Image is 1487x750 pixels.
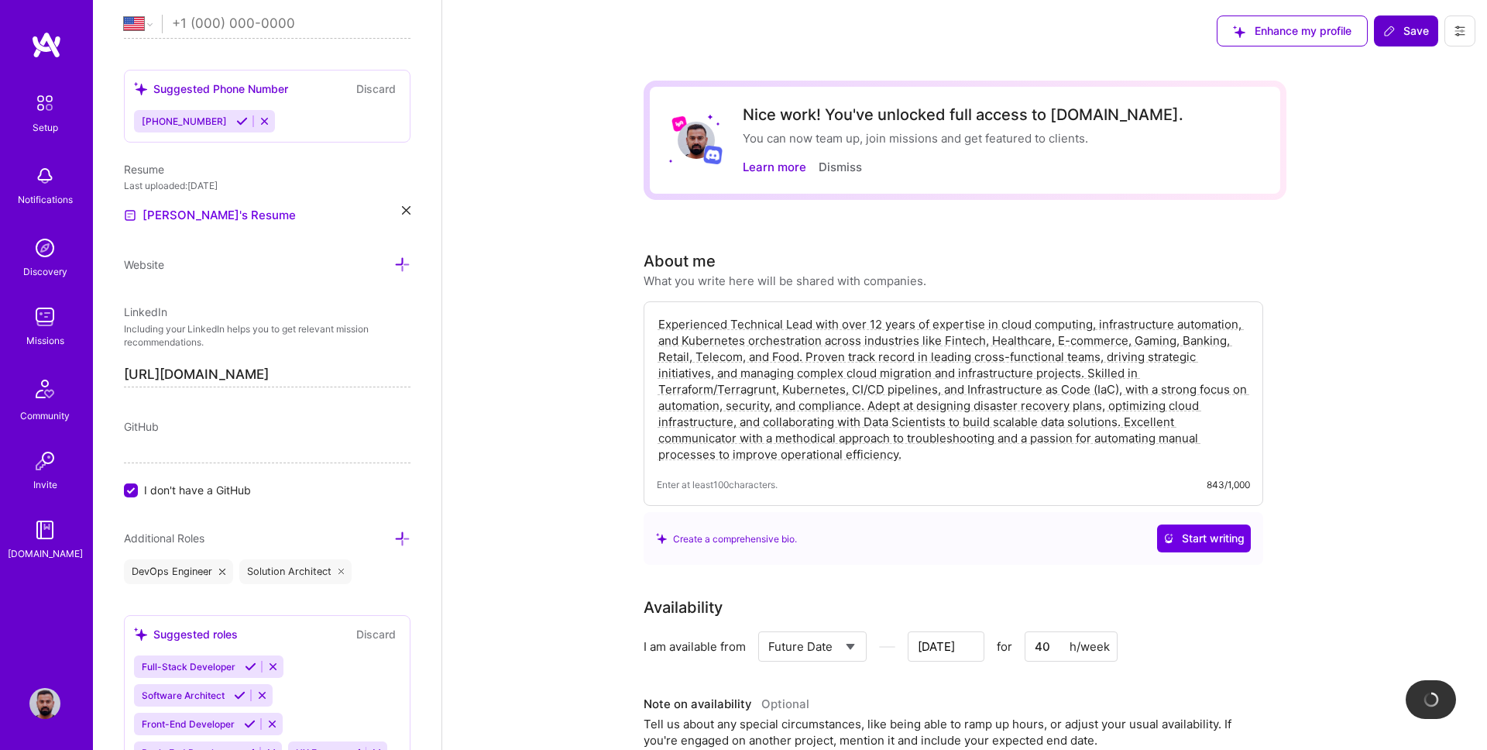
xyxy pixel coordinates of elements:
i: Reject [267,661,279,673]
i: Accept [236,115,248,127]
i: icon Close [402,206,410,215]
div: Setup [33,119,58,136]
img: Invite [29,446,60,476]
img: setup [29,87,61,119]
div: You can now team up, join missions and get featured to clients. [743,130,1183,146]
i: icon Close [219,569,225,575]
div: About me [644,249,716,273]
div: DevOps Engineer [124,559,233,584]
div: Invite [33,476,57,493]
i: icon HorizontalInLineDivider [878,638,896,656]
input: +1 (000) 000-0000 [172,2,410,46]
i: Accept [245,661,256,673]
img: User Avatar [29,688,60,719]
i: Accept [244,718,256,730]
div: Solution Architect [239,559,352,584]
a: [PERSON_NAME]'s Resume [124,206,296,225]
p: Including your LinkedIn helps you to get relevant mission recommendations. [124,323,410,349]
span: LinkedIn [124,305,167,318]
div: 843/1,000 [1207,476,1250,493]
div: Discovery [23,263,67,280]
img: logo [31,31,62,59]
div: Tell us about any special circumstances, like being able to ramp up hours, or adjust your usual a... [644,716,1263,748]
span: Enter at least 100 characters. [657,476,778,493]
span: Software Architect [142,690,225,701]
div: [DOMAIN_NAME] [8,545,83,562]
span: Save [1383,23,1429,39]
button: Save [1374,15,1438,46]
i: Reject [256,690,268,701]
a: User Avatar [26,688,64,719]
i: icon SuggestedTeams [656,533,667,544]
img: guide book [29,514,60,545]
span: [PHONE_NUMBER] [142,115,227,127]
div: Suggested Phone Number [134,81,288,97]
div: Note on availability [644,693,809,716]
button: Dismiss [819,159,862,175]
img: User Avatar [678,122,715,159]
span: I don't have a GitHub [144,482,251,498]
span: Resume [124,163,164,176]
span: Front-End Developer [142,718,235,730]
img: discovery [29,232,60,263]
span: Enhance my profile [1233,23,1351,39]
div: Missions [26,332,64,349]
span: Start writing [1163,531,1245,546]
div: Create a comprehensive bio. [656,531,797,547]
div: Nice work! You've unlocked full access to [DOMAIN_NAME]. [743,105,1183,124]
div: What you write here will be shared with companies. [644,273,926,289]
button: Learn more [743,159,806,175]
img: bell [29,160,60,191]
input: XX [1025,631,1118,662]
img: loading [1423,692,1439,707]
div: Suggested roles [134,626,238,642]
img: Discord logo [703,145,723,164]
button: Discard [352,625,400,643]
span: Additional Roles [124,532,204,545]
div: I am available from [644,638,746,655]
i: icon Close [338,569,345,575]
span: GitHub [124,420,159,433]
span: Optional [761,697,809,711]
span: Full-Stack Developer [142,661,235,673]
div: Community [20,408,70,424]
i: Reject [259,115,270,127]
img: teamwork [29,301,60,332]
i: Accept [234,690,246,701]
div: Notifications [18,191,73,208]
span: for [997,638,1012,655]
i: Reject [266,718,278,730]
span: Website [124,258,164,271]
button: Enhance my profile [1217,15,1368,46]
i: icon SuggestedTeams [1233,26,1245,38]
div: h/week [1070,638,1110,655]
i: icon CrystalBallWhite [1163,533,1174,544]
img: Lyft logo [671,115,688,132]
button: Discard [352,80,400,98]
img: Community [26,370,64,408]
i: icon SuggestedTeams [134,82,147,95]
textarea: Experienced Technical Lead with over 12 years of expertise in cloud computing, infrastructure aut... [657,315,1250,464]
img: Resume [124,209,136,222]
div: Last uploaded: [DATE] [124,177,410,194]
div: Availability [644,596,723,619]
i: icon SuggestedTeams [134,628,147,641]
button: Start writing [1157,525,1251,552]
